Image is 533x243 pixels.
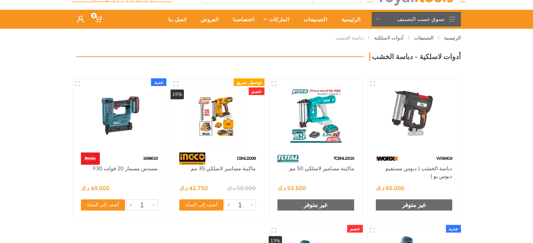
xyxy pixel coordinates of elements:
[275,85,356,145] img: Royal Tools - ماكينة مسامير لاسلكي 50 مم
[179,185,208,191] div: 42.750 د.ك
[376,199,452,210] div: غير متوفر
[333,156,354,161] span: TCBNLI2016
[223,12,259,27] div: اختصاصنا
[234,78,264,86] div: توصيل سريع
[93,165,158,172] a: مسدس مسمار 20 فولت F30
[289,165,354,172] a: ماكينة مسامير لاسلكي 50 مم
[179,199,223,210] button: أضف إلى السلة
[385,165,452,180] a: دباسة الخشب ( دبوس مستقيم دبوس يو )
[446,225,461,233] div: جديد
[444,34,461,41] a: الرئيسية
[277,185,306,191] div: 53.500 د.ك
[277,152,298,165] img: 86.webp
[332,10,365,29] a: الرئيسية
[81,199,125,210] button: أضف إلى السلة
[177,85,258,145] img: Royal Tools - ماكينة مسامير لاسلكي 35 مم
[249,87,264,95] div: خصم
[369,52,461,61] h3: أدوات لاسلكية - دباسة الخشب
[376,152,398,165] img: 97.webp
[227,185,256,191] div: 50.000 د.ك
[79,85,160,145] img: Royal Tools - مسدس مسمار 20 فولت F30
[179,152,206,165] img: 91.webp
[237,156,256,161] span: CBNLI2008
[89,10,107,29] a: 0
[143,156,158,161] span: 1698619
[325,34,364,41] li: دباسة الخشب
[277,199,354,210] div: غير متوفر
[376,185,404,191] div: 65.000 د.ك
[414,34,434,41] a: التصنيفات
[332,12,365,27] div: الرئيسية
[294,12,332,27] div: التصنيفات
[436,156,452,161] span: WX840.9
[191,10,223,29] a: العروض
[223,10,259,29] a: اختصاصنا
[81,185,110,191] div: 40.000 د.ك
[347,225,363,233] div: خصم
[72,34,461,41] nav: breadcrumb
[294,10,332,29] a: التصنيفات
[91,13,97,18] span: 0
[159,12,191,27] div: اتصل بنا
[151,78,166,86] div: جديد
[81,152,100,165] img: 130.webp
[374,85,455,145] img: Royal Tools - دباسة الخشب ( دبوس مستقيم دبوس يو )
[191,12,223,27] div: العروض
[372,12,461,27] button: تسوق حسب التصنيف
[159,10,191,29] a: اتصل بنا
[259,12,294,27] div: الماركات
[171,90,184,99] div: 15%
[374,34,403,41] a: أدوات لاسلكية
[191,165,256,172] a: ماكينة مسامير لاسلكي 35 مم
